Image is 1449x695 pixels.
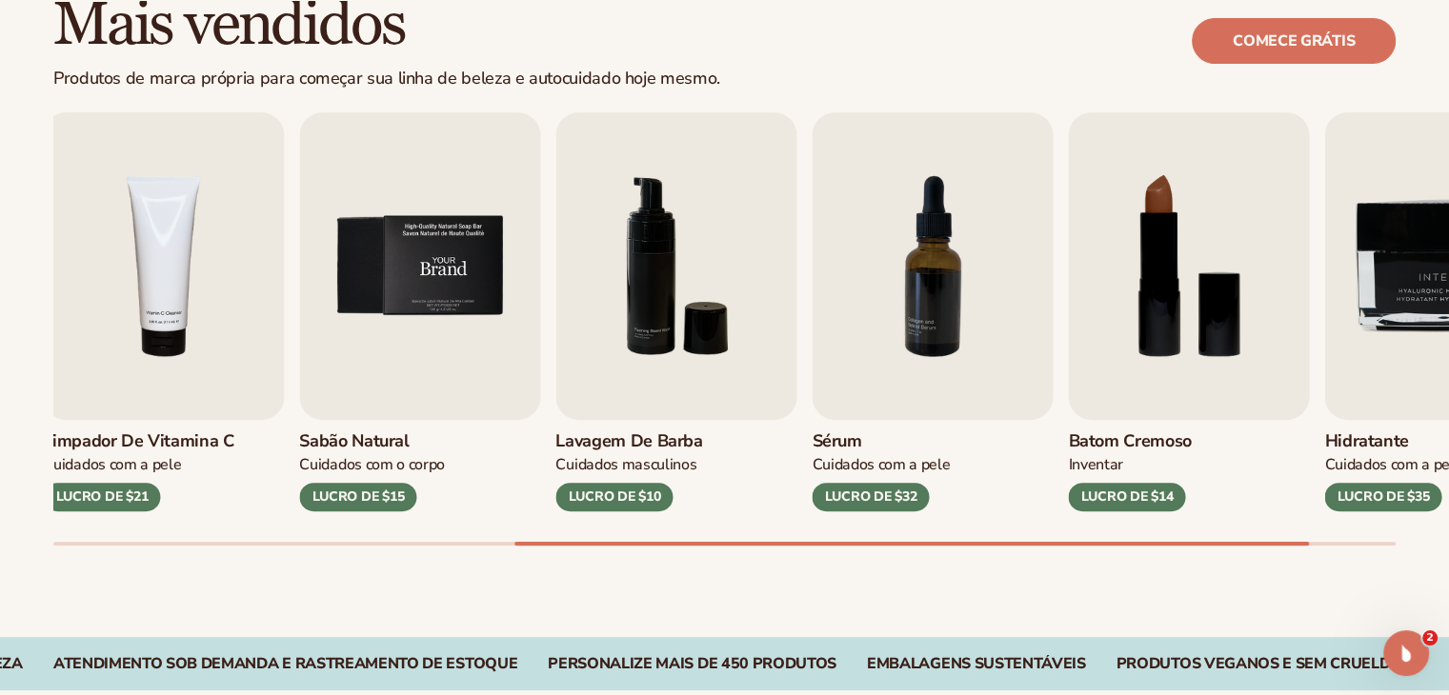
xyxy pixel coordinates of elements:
font: Atendimento sob demanda e rastreamento de estoque [53,653,517,674]
a: 6 / 9 [555,112,796,511]
font: PERSONALIZE MAIS DE 450 PRODUTOS [548,653,836,674]
font: Cuidados Masculinos [555,454,696,475]
font: Sabão Natural [299,429,409,452]
a: 5 / 9 [299,112,540,511]
font: Cuidados com a pele [812,454,950,475]
font: Batom cremoso [1068,429,1191,452]
font: Limpador de vitamina C [43,429,233,452]
font: 2 [1426,631,1434,644]
font: LUCRO DE $14 [1081,487,1174,506]
font: LUCRO DE $32 [825,487,917,506]
font: Hidratante [1324,429,1408,452]
font: EMBALAGENS SUSTENTÁVEIS [867,653,1086,674]
font: Lavagem de barba [555,429,702,452]
font: Produtos de marca própria para começar sua linha de beleza e autocuidado hoje mesmo. [53,67,720,89]
font: Cuidados com o corpo [299,454,445,475]
font: LUCRO DE $35 [1338,487,1430,506]
font: Comece grátis [1233,30,1355,51]
a: 8 / 9 [1068,112,1309,511]
font: Cuidados com a pele [43,454,181,475]
a: 4 / 9 [43,112,284,511]
font: LUCRO DE $15 [312,487,405,506]
font: Inventar [1068,454,1122,475]
iframe: Chat ao vivo do Intercom [1383,630,1429,676]
font: LUCRO DE $21 [56,487,149,506]
font: LUCRO DE $10 [569,487,661,506]
font: PRODUTOS VEGANOS E SEM CRUELDADE [1117,653,1422,674]
a: Comece grátis [1192,18,1396,64]
a: 7 / 9 [812,112,1053,511]
img: Imagem 9 do Shopify [299,112,540,420]
font: Sérum [812,429,861,452]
